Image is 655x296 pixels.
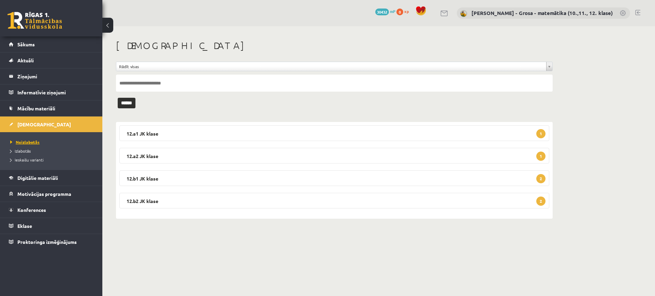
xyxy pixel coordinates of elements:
[9,234,94,250] a: Proktoringa izmēģinājums
[116,40,553,51] h1: [DEMOGRAPHIC_DATA]
[10,157,44,162] span: Ieskaišu varianti
[390,9,395,14] span: mP
[536,129,545,138] span: 1
[9,186,94,202] a: Motivācijas programma
[536,152,545,161] span: 1
[119,125,549,141] legend: 12.a1 JK klase
[119,170,549,186] legend: 12.b1 JK klase
[17,105,55,111] span: Mācību materiāli
[10,157,96,163] a: Ieskaišu varianti
[471,10,613,16] a: [PERSON_NAME] - Grosa - matemātika (10.,11., 12. klase)
[17,41,35,47] span: Sākums
[10,148,31,154] span: Izlabotās
[9,36,94,52] a: Sākums
[396,9,412,14] a: 0 xp
[536,174,545,183] span: 2
[17,57,34,63] span: Aktuāli
[9,52,94,68] a: Aktuāli
[9,202,94,218] a: Konferences
[119,193,549,208] legend: 12.b2 JK klase
[9,218,94,234] a: Eklase
[375,9,395,14] a: 30432 mP
[9,100,94,116] a: Mācību materiāli
[375,9,389,15] span: 30432
[17,239,77,245] span: Proktoringa izmēģinājums
[17,175,58,181] span: Digitālie materiāli
[17,121,71,127] span: [DEMOGRAPHIC_DATA]
[116,62,552,71] a: Rādīt visas
[17,68,94,84] legend: Ziņojumi
[460,10,467,17] img: Laima Tukāne - Grosa - matemātika (10.,11., 12. klase)
[17,84,94,100] legend: Informatīvie ziņojumi
[404,9,409,14] span: xp
[119,62,543,71] span: Rādīt visas
[10,139,96,145] a: Neizlabotās
[536,197,545,206] span: 2
[9,84,94,100] a: Informatīvie ziņojumi
[8,12,62,29] a: Rīgas 1. Tālmācības vidusskola
[9,116,94,132] a: [DEMOGRAPHIC_DATA]
[9,170,94,186] a: Digitālie materiāli
[10,139,40,145] span: Neizlabotās
[396,9,403,15] span: 0
[9,68,94,84] a: Ziņojumi
[10,148,96,154] a: Izlabotās
[17,191,71,197] span: Motivācijas programma
[17,223,32,229] span: Eklase
[119,148,549,163] legend: 12.a2 JK klase
[17,207,46,213] span: Konferences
